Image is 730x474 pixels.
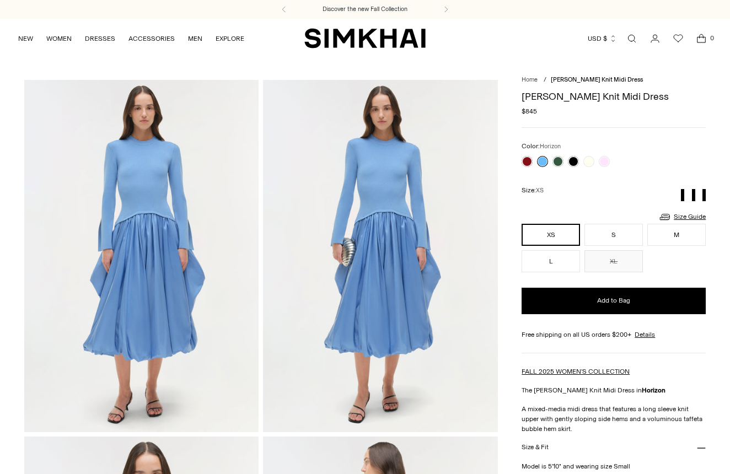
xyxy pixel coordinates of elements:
a: Open cart modal [690,28,712,50]
img: Kenlie Taffeta Knit Midi Dress [24,80,259,432]
nav: breadcrumbs [522,76,706,85]
span: Add to Bag [597,296,630,305]
button: XL [584,250,643,272]
a: Wishlist [667,28,689,50]
p: A mixed-media midi dress that features a long sleeve knit upper with gently sloping side hems and... [522,404,706,434]
a: DRESSES [85,26,115,51]
a: Go to the account page [644,28,666,50]
span: Horizon [540,143,561,150]
a: NEW [18,26,33,51]
strong: Horizon [642,386,665,394]
a: Home [522,76,538,83]
a: SIMKHAI [304,28,426,49]
p: The [PERSON_NAME] Knit Midi Dress in [522,385,706,395]
button: L [522,250,580,272]
a: EXPLORE [216,26,244,51]
a: Details [635,330,655,340]
a: ACCESSORIES [128,26,175,51]
span: $845 [522,106,537,116]
button: XS [522,224,580,246]
a: Discover the new Fall Collection [323,5,407,14]
a: Open search modal [621,28,643,50]
div: Free shipping on all US orders $200+ [522,330,706,340]
a: WOMEN [46,26,72,51]
h1: [PERSON_NAME] Knit Midi Dress [522,91,706,101]
a: MEN [188,26,202,51]
span: 0 [707,33,717,43]
a: FALL 2025 WOMEN'S COLLECTION [522,368,630,375]
img: Kenlie Taffeta Knit Midi Dress [263,80,497,432]
button: Add to Bag [522,288,706,314]
label: Size: [522,185,544,196]
span: XS [536,187,544,194]
button: S [584,224,643,246]
h3: Size & Fit [522,444,548,451]
button: Size & Fit [522,434,706,462]
span: [PERSON_NAME] Knit Midi Dress [551,76,643,83]
label: Color: [522,141,561,152]
a: Size Guide [658,210,706,224]
button: M [647,224,706,246]
button: USD $ [588,26,617,51]
div: / [544,76,546,85]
